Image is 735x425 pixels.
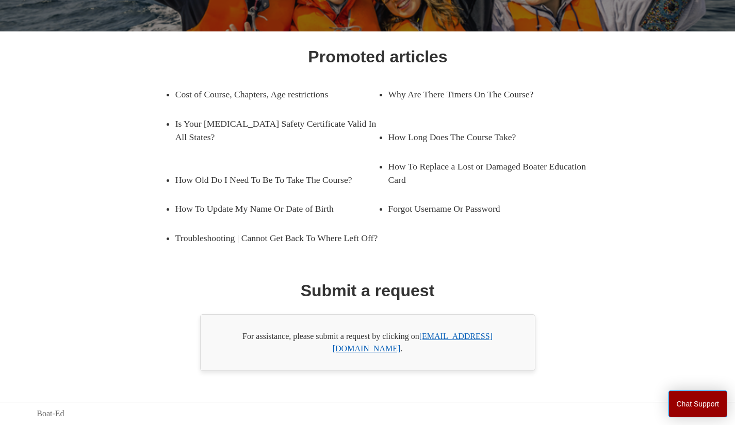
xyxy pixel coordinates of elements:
div: For assistance, please submit a request by clicking on . [200,314,535,371]
button: Chat Support [668,390,728,417]
a: Forgot Username Or Password [388,194,576,223]
a: Is Your [MEDICAL_DATA] Safety Certificate Valid In All States? [175,109,378,152]
a: Boat-Ed [37,407,64,420]
a: How Old Do I Need To Be To Take The Course? [175,165,363,194]
a: How Long Does The Course Take? [388,123,576,151]
a: Why Are There Timers On The Course? [388,80,576,109]
a: [EMAIL_ADDRESS][DOMAIN_NAME] [333,332,493,353]
h1: Submit a request [301,278,435,303]
a: Troubleshooting | Cannot Get Back To Where Left Off? [175,224,378,252]
a: Cost of Course, Chapters, Age restrictions [175,80,363,109]
a: How To Replace a Lost or Damaged Boater Education Card [388,152,591,195]
a: How To Update My Name Or Date of Birth [175,194,363,223]
h1: Promoted articles [308,44,447,69]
